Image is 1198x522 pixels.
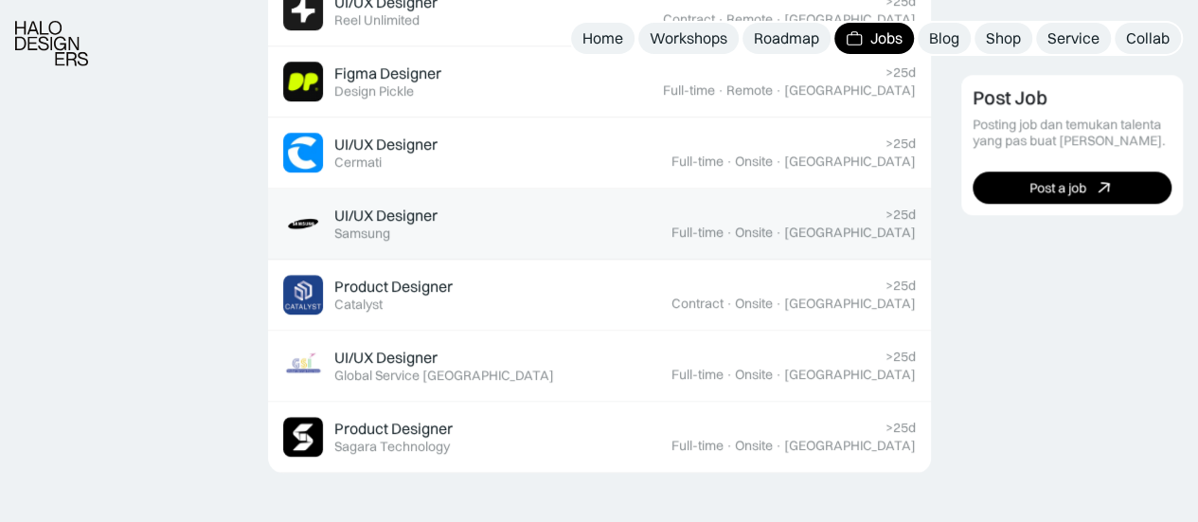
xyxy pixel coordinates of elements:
[784,153,916,170] div: [GEOGRAPHIC_DATA]
[671,438,724,454] div: Full-time
[1029,180,1086,196] div: Post a job
[268,260,931,331] a: Job ImageProduct DesignerCatalyst>25dContract·Onsite·[GEOGRAPHIC_DATA]
[775,11,782,27] div: ·
[268,189,931,260] a: Job ImageUI/UX DesignerSamsung>25dFull-time·Onsite·[GEOGRAPHIC_DATA]
[334,63,441,83] div: Figma Designer
[334,225,390,242] div: Samsung
[334,83,414,99] div: Design Pickle
[283,62,323,101] img: Job Image
[735,296,773,312] div: Onsite
[1126,28,1170,48] div: Collab
[671,153,724,170] div: Full-time
[334,419,453,439] div: Product Designer
[754,28,819,48] div: Roadmap
[784,11,916,27] div: [GEOGRAPHIC_DATA]
[973,87,1047,110] div: Post Job
[717,11,724,27] div: ·
[571,23,635,54] a: Home
[283,275,323,315] img: Job Image
[663,82,715,99] div: Full-time
[735,153,773,170] div: Onsite
[885,349,916,365] div: >25d
[268,117,931,189] a: Job ImageUI/UX DesignerCermati>25dFull-time·Onsite·[GEOGRAPHIC_DATA]
[725,153,733,170] div: ·
[885,207,916,223] div: >25d
[582,28,623,48] div: Home
[268,331,931,402] a: Job ImageUI/UX DesignerGlobal Service [GEOGRAPHIC_DATA]>25dFull-time·Onsite·[GEOGRAPHIC_DATA]
[334,348,438,368] div: UI/UX Designer
[334,277,453,297] div: Product Designer
[268,46,931,117] a: Job ImageFigma DesignerDesign Pickle>25dFull-time·Remote·[GEOGRAPHIC_DATA]
[725,438,733,454] div: ·
[334,154,382,171] div: Cermati
[334,12,420,28] div: Reel Unlimited
[1115,23,1181,54] a: Collab
[775,296,782,312] div: ·
[784,296,916,312] div: [GEOGRAPHIC_DATA]
[334,368,554,384] div: Global Service [GEOGRAPHIC_DATA]
[735,367,773,383] div: Onsite
[974,23,1032,54] a: Shop
[334,439,450,455] div: Sagara Technology
[775,225,782,241] div: ·
[663,11,715,27] div: Contract
[775,438,782,454] div: ·
[885,420,916,436] div: >25d
[973,117,1172,150] div: Posting job dan temukan talenta yang pas buat [PERSON_NAME].
[973,172,1172,205] a: Post a job
[726,82,773,99] div: Remote
[784,82,916,99] div: [GEOGRAPHIC_DATA]
[885,278,916,294] div: >25d
[650,28,727,48] div: Workshops
[784,367,916,383] div: [GEOGRAPHIC_DATA]
[268,402,931,473] a: Job ImageProduct DesignerSagara Technology>25dFull-time·Onsite·[GEOGRAPHIC_DATA]
[834,23,914,54] a: Jobs
[784,438,916,454] div: [GEOGRAPHIC_DATA]
[725,296,733,312] div: ·
[283,133,323,172] img: Job Image
[334,297,383,313] div: Catalyst
[726,11,773,27] div: Remote
[775,153,782,170] div: ·
[725,367,733,383] div: ·
[885,64,916,81] div: >25d
[775,82,782,99] div: ·
[638,23,739,54] a: Workshops
[334,135,438,154] div: UI/UX Designer
[885,135,916,152] div: >25d
[334,206,438,225] div: UI/UX Designer
[870,28,903,48] div: Jobs
[735,225,773,241] div: Onsite
[283,346,323,386] img: Job Image
[283,417,323,457] img: Job Image
[918,23,971,54] a: Blog
[784,225,916,241] div: [GEOGRAPHIC_DATA]
[717,82,724,99] div: ·
[929,28,959,48] div: Blog
[671,225,724,241] div: Full-time
[775,367,782,383] div: ·
[283,204,323,243] img: Job Image
[986,28,1021,48] div: Shop
[671,367,724,383] div: Full-time
[1047,28,1100,48] div: Service
[742,23,831,54] a: Roadmap
[671,296,724,312] div: Contract
[735,438,773,454] div: Onsite
[725,225,733,241] div: ·
[1036,23,1111,54] a: Service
